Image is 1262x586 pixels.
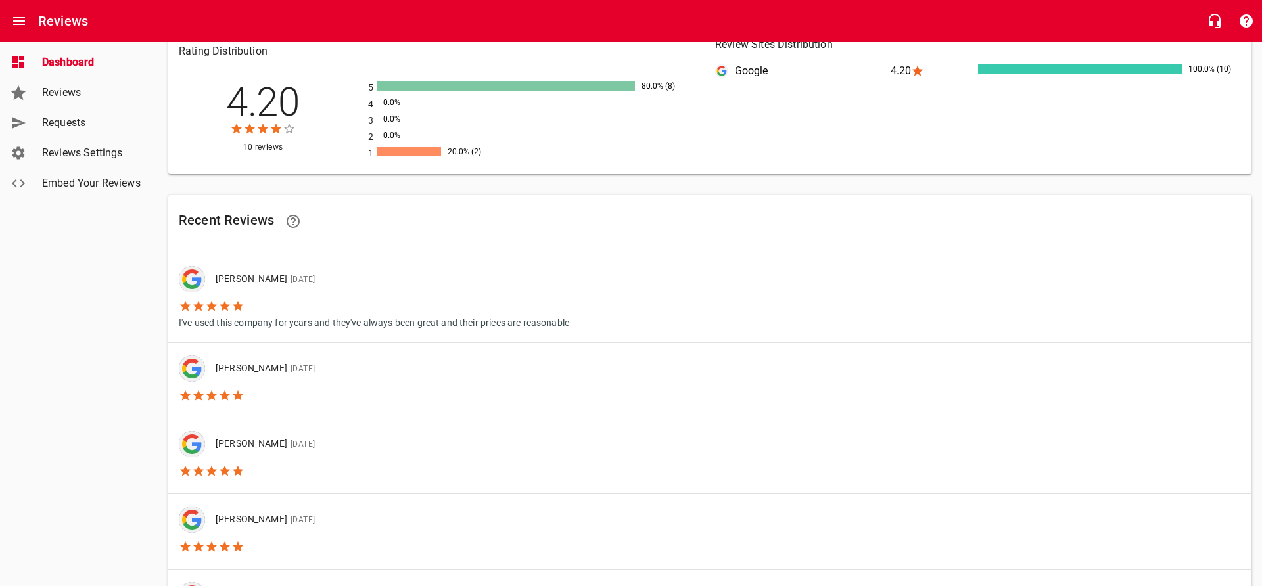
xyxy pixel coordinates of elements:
[179,206,1241,237] h6: Recent Reviews
[168,254,1251,342] a: [PERSON_NAME][DATE]I've used this company for years and they've always been great and their price...
[715,64,891,78] div: Google
[216,361,315,376] p: [PERSON_NAME]
[368,114,377,127] p: 3
[179,141,347,154] span: 10 reviews
[179,431,205,457] img: google-dark.png
[638,81,701,91] div: 80.0% (8)
[216,437,315,451] p: [PERSON_NAME]
[715,35,1241,54] h6: Review Sites Distribution
[715,64,728,78] div: Google
[444,147,507,156] div: 20.0% (2)
[380,131,442,140] div: 0.0%
[179,355,205,382] div: Google
[42,145,142,161] span: Reviews Settings
[368,146,377,160] p: 1
[287,439,315,449] span: [DATE]
[3,5,35,37] button: Open drawer
[179,507,205,533] div: Google
[368,97,377,111] p: 4
[179,355,205,382] img: google-dark.png
[168,418,1251,493] a: [PERSON_NAME][DATE]
[179,431,205,457] div: Google
[1230,5,1262,37] button: Support Portal
[168,494,1251,569] a: [PERSON_NAME][DATE]
[216,512,315,527] p: [PERSON_NAME]
[1199,5,1230,37] button: Live Chat
[277,206,309,237] a: Learn facts about why reviews are important
[179,507,205,533] img: google-dark.png
[168,343,1251,418] a: [PERSON_NAME][DATE]
[179,313,569,330] p: I've used this company for years and they've always been great and their prices are reasonable
[287,275,315,284] span: [DATE]
[1185,64,1248,74] div: 100.0% (10)
[380,114,442,124] div: 0.0%
[179,266,205,292] img: google-dark.png
[42,85,142,101] span: Reviews
[368,130,377,144] p: 2
[216,272,559,286] p: [PERSON_NAME]
[179,42,705,60] h6: Rating Distribution
[368,81,377,95] p: 5
[182,83,344,122] h2: 4.20
[380,98,442,107] div: 0.0%
[38,11,88,32] h6: Reviews
[715,64,728,78] img: google-dark.png
[42,115,142,131] span: Requests
[287,364,315,373] span: [DATE]
[891,64,978,78] div: 4.20
[42,55,142,70] span: Dashboard
[42,175,142,191] span: Embed Your Reviews
[179,266,205,292] div: Google
[287,515,315,524] span: [DATE]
